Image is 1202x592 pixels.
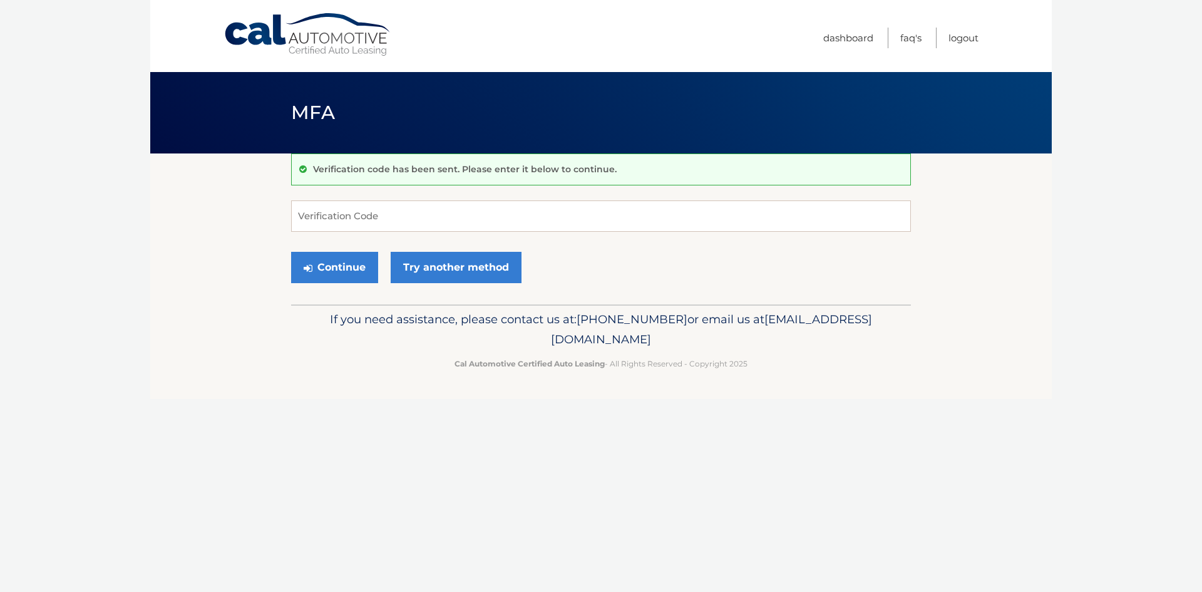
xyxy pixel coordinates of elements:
input: Verification Code [291,200,911,232]
span: [PHONE_NUMBER] [577,312,687,326]
p: If you need assistance, please contact us at: or email us at [299,309,903,350]
span: MFA [291,101,335,124]
a: Dashboard [823,28,873,48]
span: [EMAIL_ADDRESS][DOMAIN_NAME] [551,312,872,346]
p: Verification code has been sent. Please enter it below to continue. [313,164,617,175]
a: Cal Automotive [223,13,393,57]
p: - All Rights Reserved - Copyright 2025 [299,357,903,370]
strong: Cal Automotive Certified Auto Leasing [455,359,605,368]
a: FAQ's [900,28,922,48]
a: Logout [948,28,979,48]
button: Continue [291,252,378,283]
a: Try another method [391,252,521,283]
